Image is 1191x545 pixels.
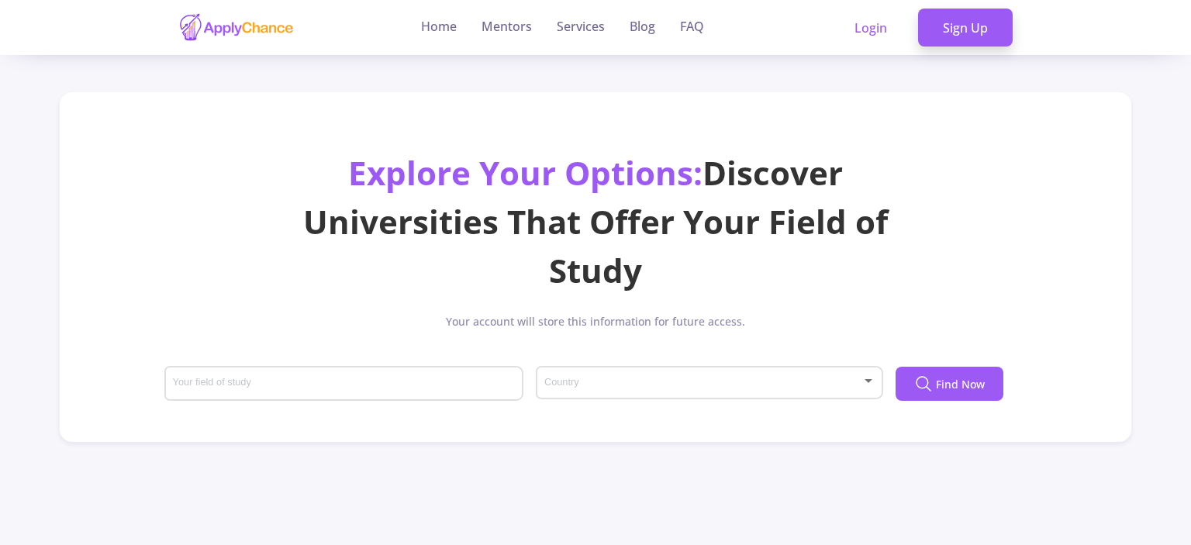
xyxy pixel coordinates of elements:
button: Find Now [896,367,1003,401]
img: applychance logo [178,12,295,43]
div: Discover Universities That Offer Your Field of Study [294,148,897,295]
a: Sign Up [918,9,1013,47]
span: Find Now [936,376,985,392]
div: Your account will store this information for future access. [78,313,1113,342]
span: Explore Your Options: [348,150,703,195]
a: Login [830,9,912,47]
